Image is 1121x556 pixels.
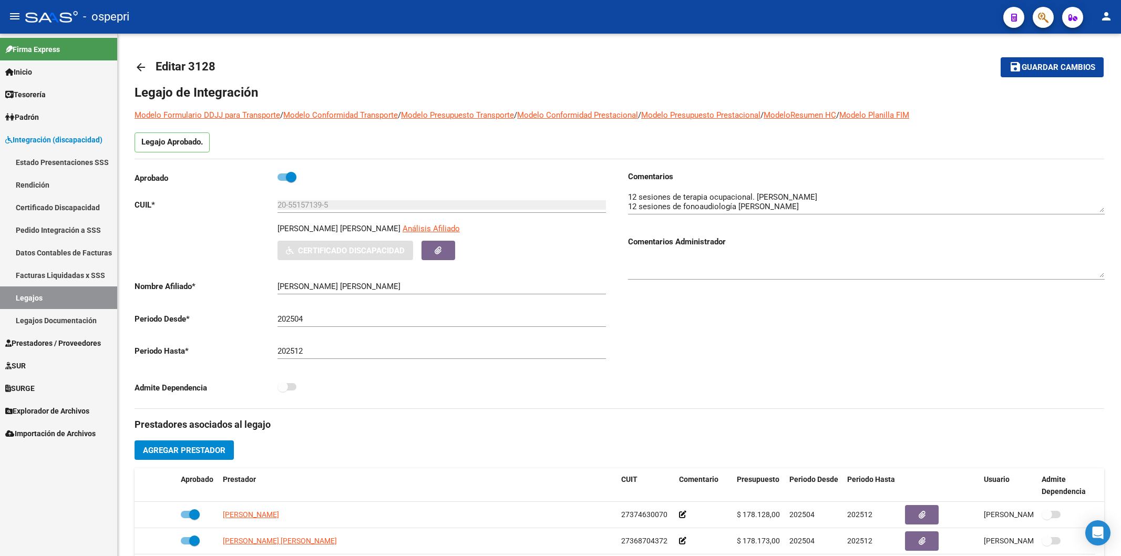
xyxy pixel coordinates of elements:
[5,360,26,372] span: SUR
[5,111,39,123] span: Padrón
[984,475,1010,483] span: Usuario
[135,110,280,120] a: Modelo Formulario DDJJ para Transporte
[675,468,733,503] datatable-header-cell: Comentario
[1100,10,1113,23] mat-icon: person
[156,60,215,73] span: Editar 3128
[8,10,21,23] mat-icon: menu
[5,89,46,100] span: Tesorería
[847,510,872,519] span: 202512
[135,345,277,357] p: Periodo Hasta
[135,199,277,211] p: CUIL
[5,66,32,78] span: Inicio
[617,468,675,503] datatable-header-cell: CUIT
[135,382,277,394] p: Admite Dependencia
[143,446,225,455] span: Agregar Prestador
[135,281,277,292] p: Nombre Afiliado
[621,510,667,519] span: 27374630070
[628,171,1105,182] h3: Comentarios
[1037,468,1095,503] datatable-header-cell: Admite Dependencia
[1085,520,1110,545] div: Open Intercom Messenger
[401,110,514,120] a: Modelo Presupuesto Transporte
[135,84,1104,101] h1: Legajo de Integración
[764,110,836,120] a: ModeloResumen HC
[403,224,460,233] span: Análisis Afiliado
[621,537,667,545] span: 27368704372
[737,475,779,483] span: Presupuesto
[847,537,872,545] span: 202512
[980,468,1037,503] datatable-header-cell: Usuario
[5,383,35,394] span: SURGE
[847,475,895,483] span: Periodo Hasta
[135,172,277,184] p: Aprobado
[517,110,638,120] a: Modelo Conformidad Prestacional
[5,337,101,349] span: Prestadores / Proveedores
[641,110,760,120] a: Modelo Presupuesto Prestacional
[223,537,337,545] span: [PERSON_NAME] [PERSON_NAME]
[737,510,780,519] span: $ 178.128,00
[1022,63,1095,73] span: Guardar cambios
[135,61,147,74] mat-icon: arrow_back
[5,405,89,417] span: Explorador de Archivos
[733,468,785,503] datatable-header-cell: Presupuesto
[984,510,1066,519] span: [PERSON_NAME] [DATE]
[839,110,909,120] a: Modelo Planilla FIM
[789,537,815,545] span: 202504
[843,468,901,503] datatable-header-cell: Periodo Hasta
[789,475,838,483] span: Periodo Desde
[135,440,234,460] button: Agregar Prestador
[1042,475,1086,496] span: Admite Dependencia
[83,5,129,28] span: - ospepri
[785,468,843,503] datatable-header-cell: Periodo Desde
[223,510,279,519] span: [PERSON_NAME]
[135,417,1104,432] h3: Prestadores asociados al legajo
[135,313,277,325] p: Periodo Desde
[1001,57,1104,77] button: Guardar cambios
[177,468,219,503] datatable-header-cell: Aprobado
[679,475,718,483] span: Comentario
[737,537,780,545] span: $ 178.173,00
[135,132,210,152] p: Legajo Aprobado.
[5,428,96,439] span: Importación de Archivos
[789,510,815,519] span: 202504
[181,475,213,483] span: Aprobado
[277,223,400,234] p: [PERSON_NAME] [PERSON_NAME]
[628,236,1105,248] h3: Comentarios Administrador
[277,241,413,260] button: Certificado Discapacidad
[223,475,256,483] span: Prestador
[1009,60,1022,73] mat-icon: save
[283,110,398,120] a: Modelo Conformidad Transporte
[5,134,102,146] span: Integración (discapacidad)
[984,537,1066,545] span: [PERSON_NAME] [DATE]
[298,246,405,255] span: Certificado Discapacidad
[621,475,637,483] span: CUIT
[219,468,617,503] datatable-header-cell: Prestador
[5,44,60,55] span: Firma Express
